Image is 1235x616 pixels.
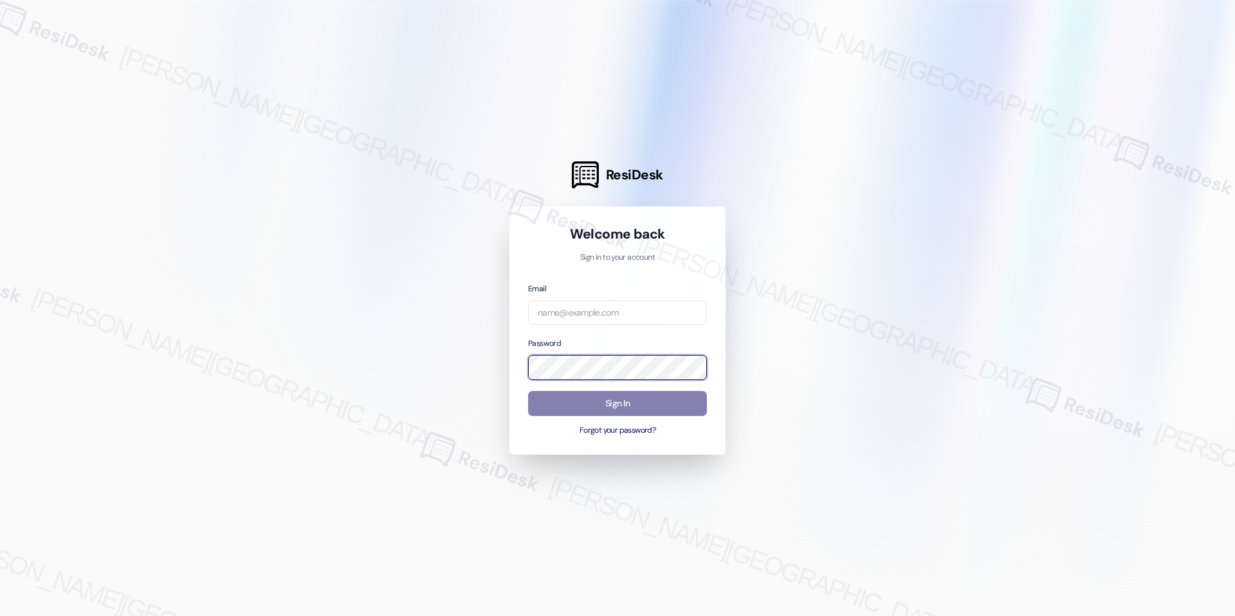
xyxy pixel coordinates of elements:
img: ResiDesk Logo [572,161,599,188]
button: Forgot your password? [528,425,707,437]
span: ResiDesk [606,166,663,184]
label: Password [528,338,561,349]
input: name@example.com [528,300,707,325]
p: Sign in to your account [528,252,707,264]
button: Sign In [528,391,707,416]
label: Email [528,284,546,294]
h1: Welcome back [528,225,707,243]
